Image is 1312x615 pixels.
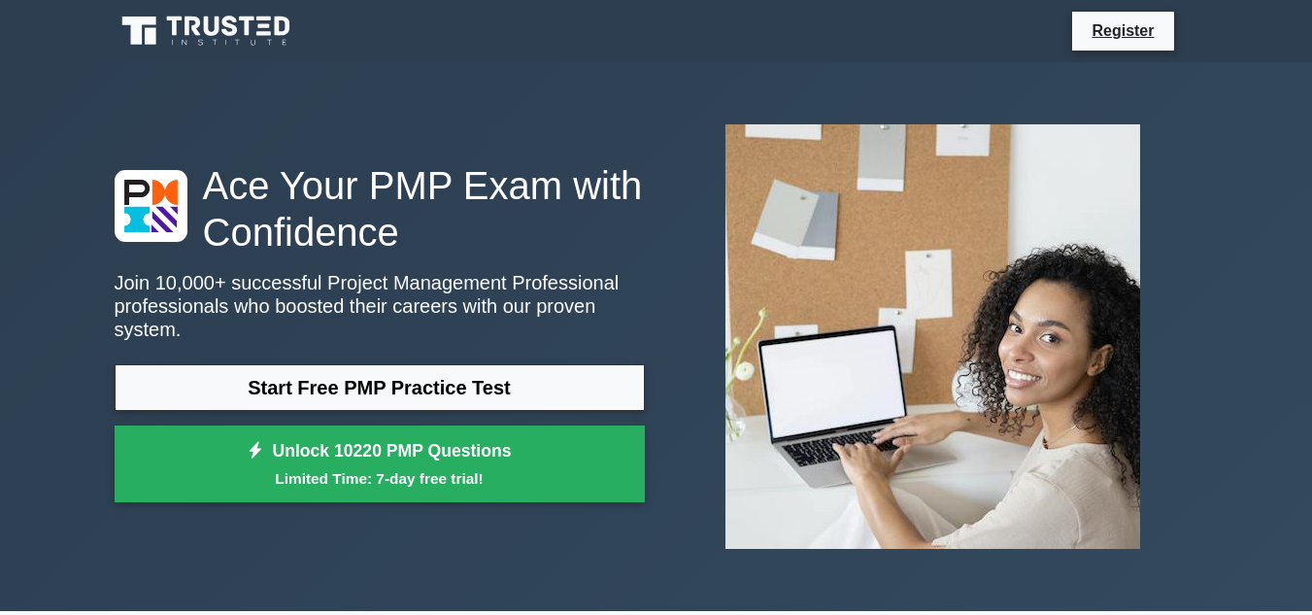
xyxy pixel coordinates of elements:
[1080,18,1165,43] a: Register
[115,162,645,256] h1: Ace Your PMP Exam with Confidence
[115,364,645,411] a: Start Free PMP Practice Test
[139,467,621,490] small: Limited Time: 7-day free trial!
[115,426,645,503] a: Unlock 10220 PMP QuestionsLimited Time: 7-day free trial!
[115,271,645,341] p: Join 10,000+ successful Project Management Professional professionals who boosted their careers w...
